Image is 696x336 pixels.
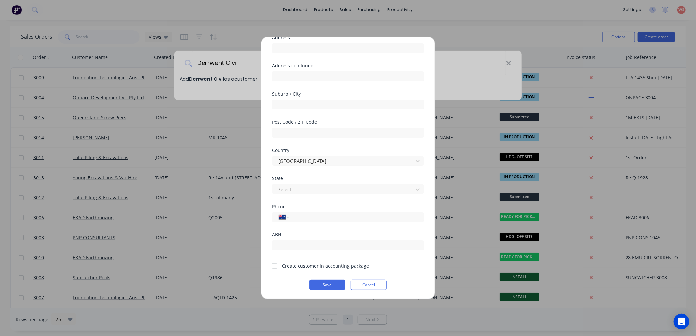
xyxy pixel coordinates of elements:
[282,262,369,269] div: Create customer in accounting package
[272,64,424,68] div: Address continued
[272,176,424,181] div: State
[309,280,345,290] button: Save
[272,204,424,209] div: Phone
[272,92,424,96] div: Suburb / City
[272,35,424,40] div: Address
[272,148,424,153] div: Country
[351,280,387,290] button: Cancel
[674,314,689,329] div: Open Intercom Messenger
[272,120,424,124] div: Post Code / ZIP Code
[272,233,424,237] div: ABN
